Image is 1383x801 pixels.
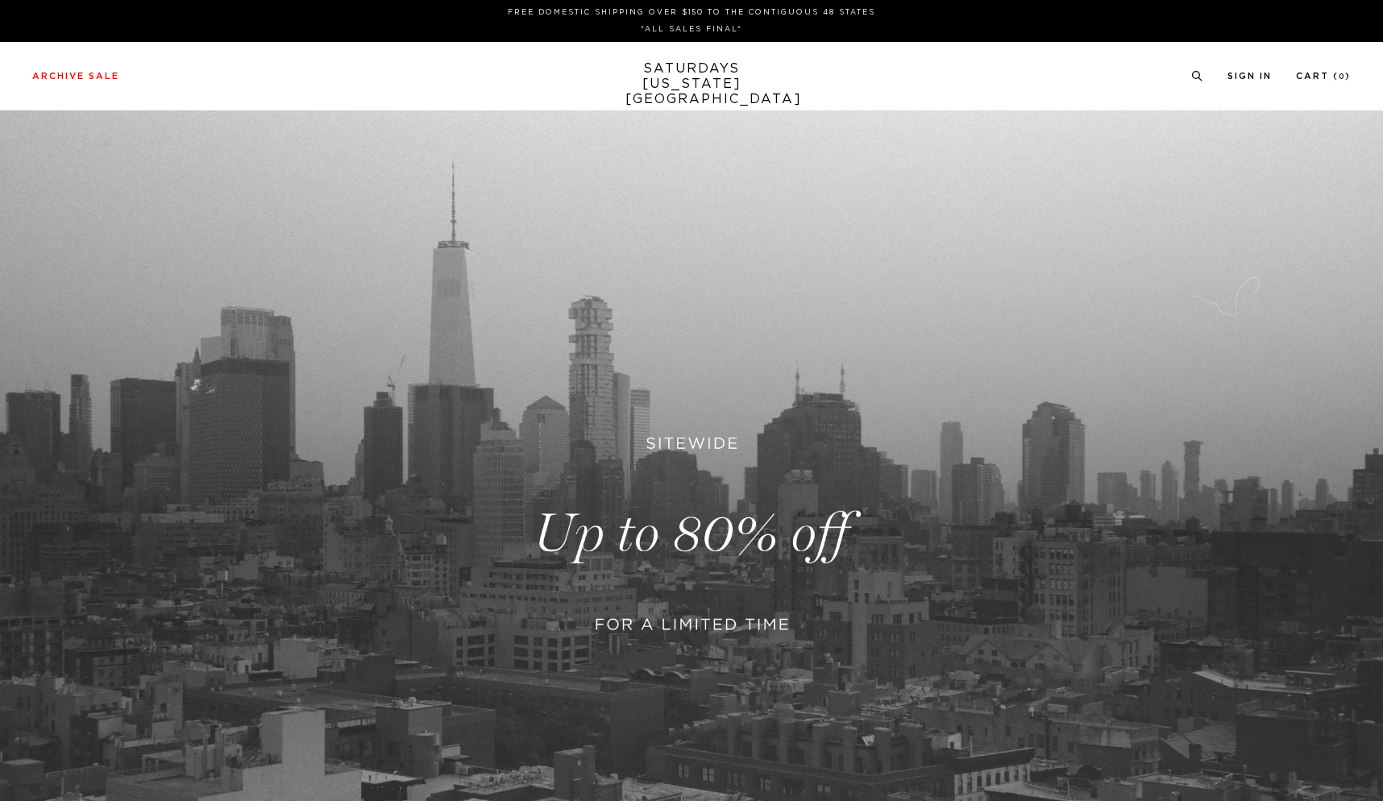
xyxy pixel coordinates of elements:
a: Cart (0) [1296,72,1351,81]
a: Archive Sale [32,72,119,81]
a: Sign In [1227,72,1272,81]
small: 0 [1339,73,1345,81]
p: FREE DOMESTIC SHIPPING OVER $150 TO THE CONTIGUOUS 48 STATES [39,6,1344,19]
p: *ALL SALES FINAL* [39,23,1344,35]
a: SATURDAYS[US_STATE][GEOGRAPHIC_DATA] [625,61,758,107]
